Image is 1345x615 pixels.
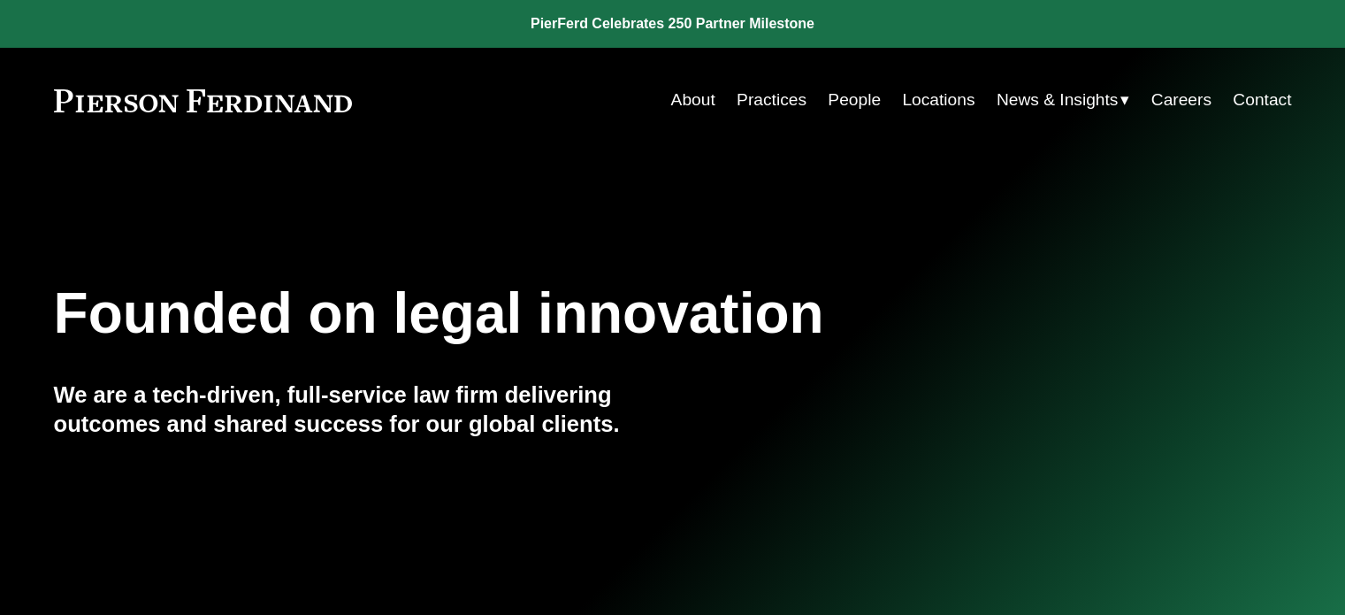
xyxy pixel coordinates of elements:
[1233,83,1291,117] a: Contact
[54,281,1086,346] h1: Founded on legal innovation
[737,83,806,117] a: Practices
[902,83,974,117] a: Locations
[828,83,881,117] a: People
[997,85,1119,116] span: News & Insights
[1151,83,1211,117] a: Careers
[997,83,1130,117] a: folder dropdown
[671,83,715,117] a: About
[54,381,673,438] h4: We are a tech-driven, full-service law firm delivering outcomes and shared success for our global...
